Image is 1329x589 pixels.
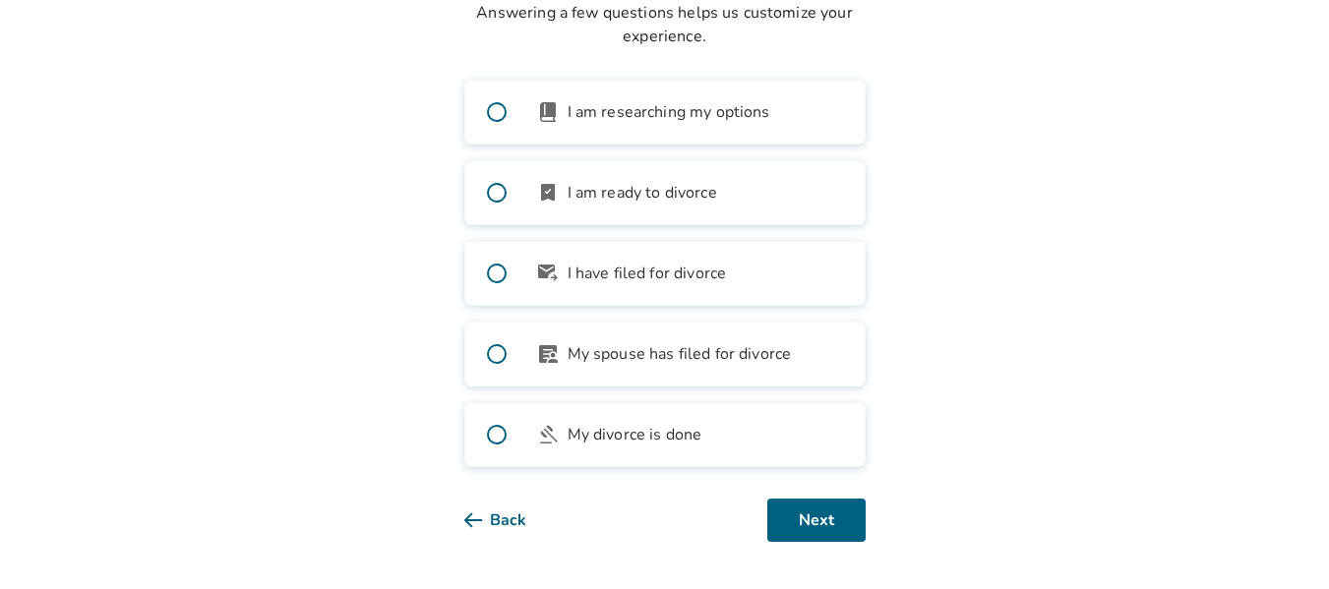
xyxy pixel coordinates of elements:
span: My spouse has filed for divorce [568,342,792,366]
span: bookmark_check [536,181,560,205]
iframe: Chat Widget [1231,495,1329,589]
span: My divorce is done [568,423,702,446]
span: gavel [536,423,560,446]
button: Back [464,499,558,542]
p: Answering a few questions helps us customize your experience. [464,1,866,48]
span: book_2 [536,100,560,124]
span: article_person [536,342,560,366]
span: I am researching my options [568,100,770,124]
span: I have filed for divorce [568,262,727,285]
span: I am ready to divorce [568,181,717,205]
button: Next [767,499,866,542]
span: outgoing_mail [536,262,560,285]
